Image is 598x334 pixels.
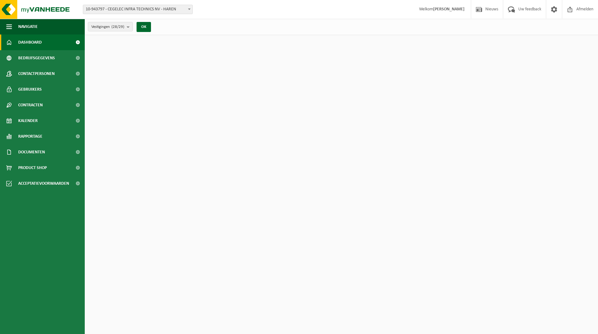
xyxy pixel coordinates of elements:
span: Documenten [18,144,45,160]
button: OK [137,22,151,32]
count: (28/29) [111,25,124,29]
span: Bedrijfsgegevens [18,50,55,66]
span: Contracten [18,97,43,113]
span: Navigatie [18,19,38,34]
strong: [PERSON_NAME] [433,7,465,12]
span: Acceptatievoorwaarden [18,176,69,191]
span: Product Shop [18,160,47,176]
span: Kalender [18,113,38,129]
span: 10-943797 - CEGELEC INFRA TECHNICS NV - HAREN [83,5,193,14]
span: Vestigingen [91,22,124,32]
span: 10-943797 - CEGELEC INFRA TECHNICS NV - HAREN [83,5,192,14]
span: Rapportage [18,129,42,144]
button: Vestigingen(28/29) [88,22,133,31]
span: Contactpersonen [18,66,55,82]
span: Gebruikers [18,82,42,97]
span: Dashboard [18,34,42,50]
